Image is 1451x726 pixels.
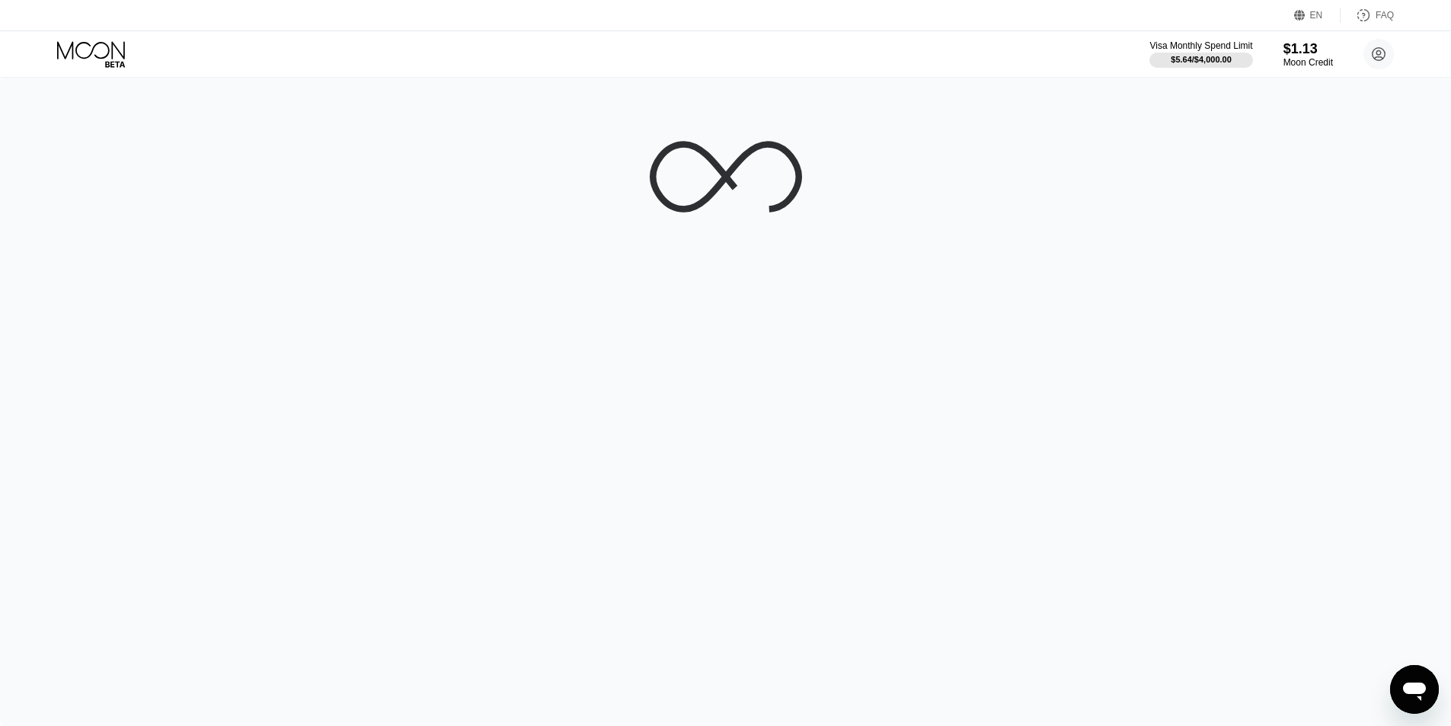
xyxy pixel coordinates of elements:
[1283,57,1333,68] div: Moon Credit
[1376,10,1394,21] div: FAQ
[1390,665,1439,714] iframe: Button to launch messaging window
[1341,8,1394,23] div: FAQ
[1310,10,1323,21] div: EN
[1149,40,1252,68] div: Visa Monthly Spend Limit$5.64/$4,000.00
[1283,41,1333,68] div: $1.13Moon Credit
[1171,55,1232,64] div: $5.64 / $4,000.00
[1283,41,1333,57] div: $1.13
[1149,40,1252,51] div: Visa Monthly Spend Limit
[1294,8,1341,23] div: EN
